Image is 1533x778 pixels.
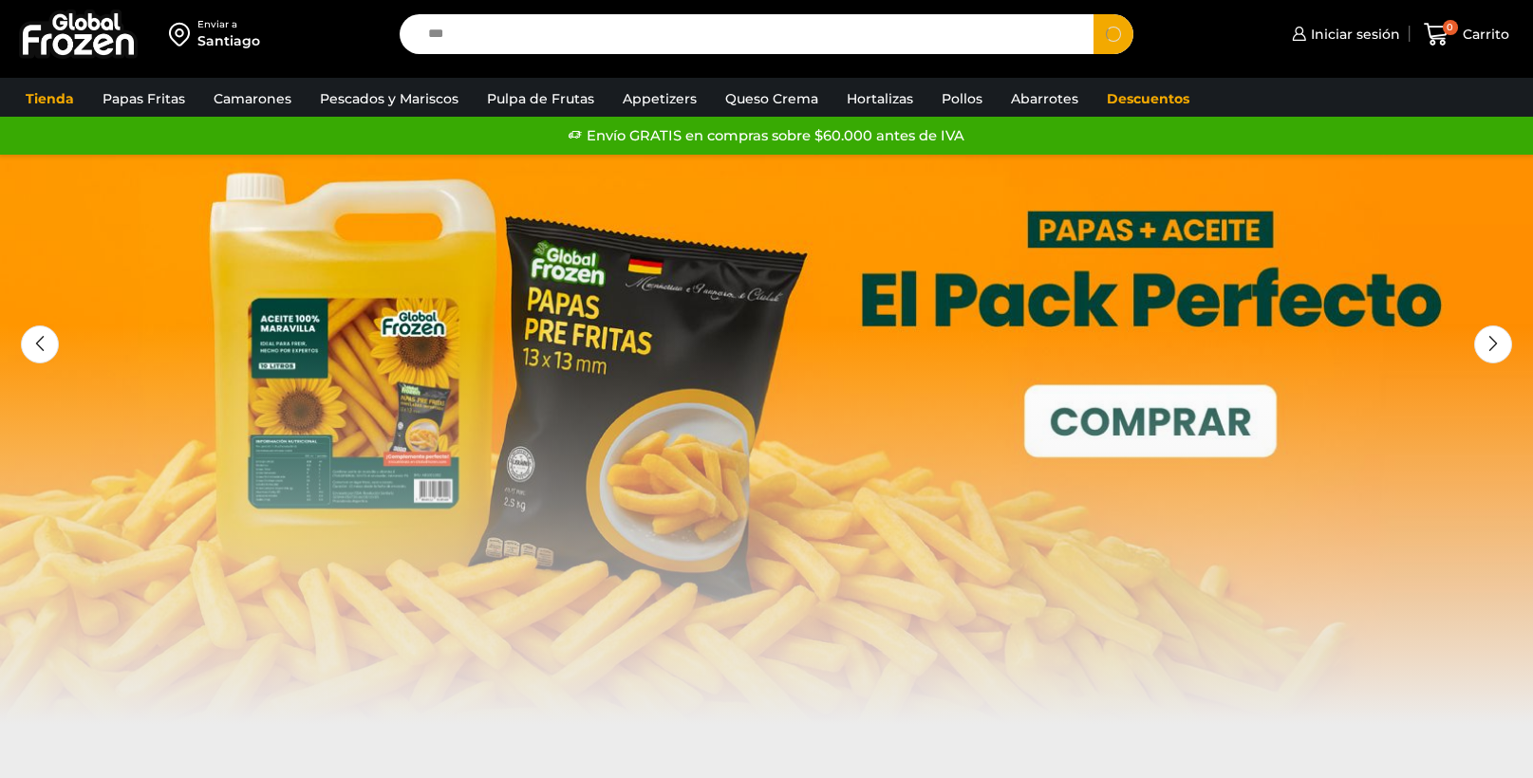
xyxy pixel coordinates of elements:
span: Iniciar sesión [1306,25,1400,44]
a: Pulpa de Frutas [477,81,604,117]
a: Papas Fritas [93,81,195,117]
button: Search button [1094,14,1133,54]
div: Santiago [197,31,260,50]
div: Enviar a [197,18,260,31]
a: Hortalizas [837,81,923,117]
a: Appetizers [613,81,706,117]
a: 0 Carrito [1419,12,1514,57]
img: address-field-icon.svg [169,18,197,50]
a: Tienda [16,81,84,117]
div: Next slide [1474,325,1512,363]
a: Iniciar sesión [1287,15,1400,53]
a: Pescados y Mariscos [310,81,468,117]
span: 0 [1443,20,1458,35]
span: Carrito [1458,25,1509,44]
a: Descuentos [1097,81,1199,117]
a: Camarones [204,81,301,117]
div: Previous slide [21,325,59,363]
a: Queso Crema [716,81,828,117]
a: Abarrotes [1001,81,1088,117]
a: Pollos [932,81,992,117]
